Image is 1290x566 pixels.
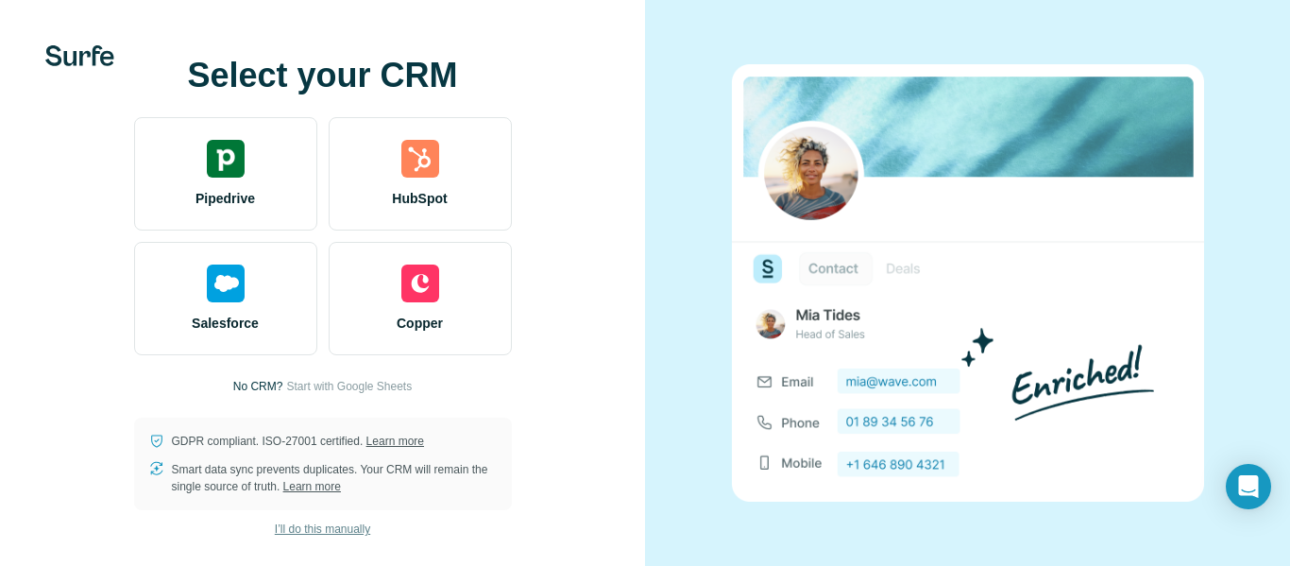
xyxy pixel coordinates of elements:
div: Open Intercom Messenger [1226,464,1271,509]
img: copper's logo [401,265,439,302]
img: hubspot's logo [401,140,439,178]
img: Surfe's logo [45,45,114,66]
p: No CRM? [233,378,283,395]
h1: Select your CRM [134,57,512,94]
span: Salesforce [192,314,259,333]
button: Start with Google Sheets [286,378,412,395]
p: GDPR compliant. ISO-27001 certified. [172,433,424,450]
a: Learn more [366,435,424,448]
a: Learn more [283,480,341,493]
img: none image [732,64,1204,502]
span: Copper [397,314,443,333]
span: I’ll do this manually [275,521,370,538]
span: Pipedrive [195,189,255,208]
span: HubSpot [392,189,447,208]
img: salesforce's logo [207,265,245,302]
button: I’ll do this manually [262,515,383,543]
img: pipedrive's logo [207,140,245,178]
p: Smart data sync prevents duplicates. Your CRM will remain the single source of truth. [172,461,497,495]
